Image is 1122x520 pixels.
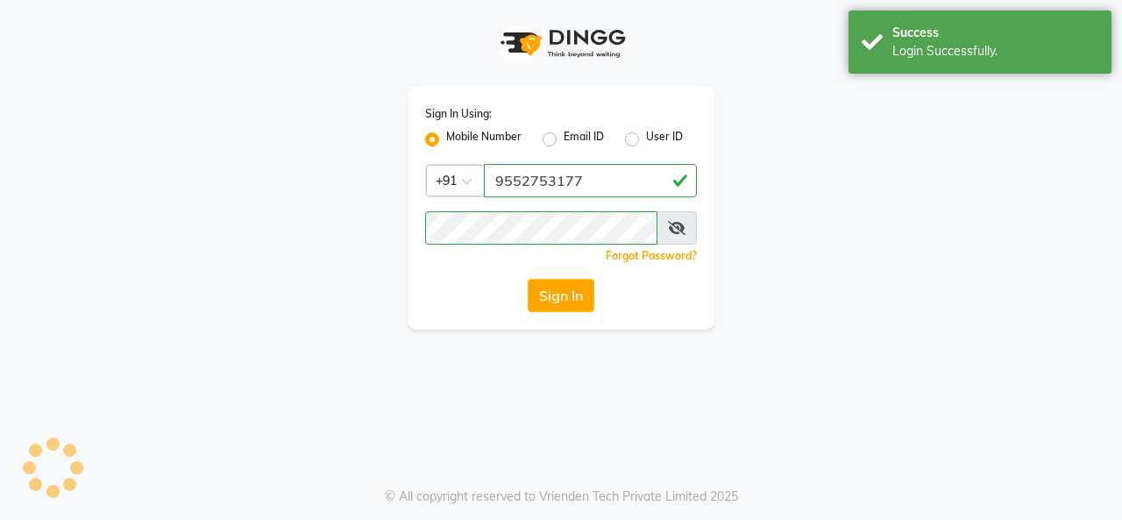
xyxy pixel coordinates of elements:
label: Mobile Number [446,129,522,150]
div: Success [892,24,1098,42]
button: Sign In [528,279,594,312]
a: Forgot Password? [606,249,697,262]
input: Username [484,164,697,197]
label: Sign In Using: [425,106,492,122]
label: User ID [646,129,683,150]
input: Username [425,211,657,245]
label: Email ID [564,129,604,150]
div: Login Successfully. [892,42,1098,61]
img: logo1.svg [491,18,631,69]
